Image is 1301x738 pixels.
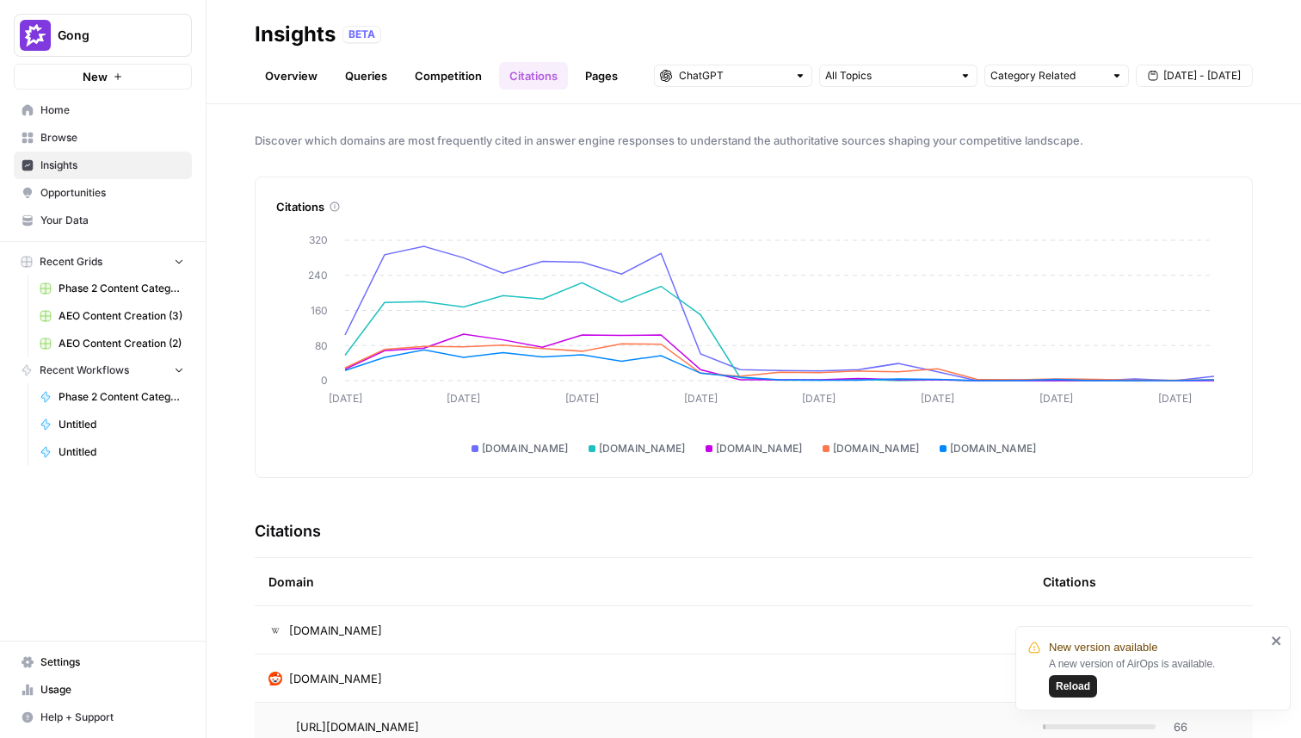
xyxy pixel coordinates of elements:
span: Gong [58,27,162,44]
span: New [83,68,108,85]
a: Browse [14,124,192,152]
a: Queries [335,62,398,90]
button: Help + Support [14,704,192,731]
span: AEO Content Creation (2) [59,336,184,351]
span: Phase 2 Content Categorizer [59,389,184,405]
a: Phase 2 Content Categorizer Grid WBB 2025 [32,275,192,302]
span: Recent Grids [40,254,102,270]
a: Settings [14,648,192,676]
img: m2cl2pnoess66jx31edqk0jfpcfn [268,672,282,685]
div: Domain [268,558,1015,605]
span: [DOMAIN_NAME] [599,441,685,456]
span: Reload [1056,679,1090,694]
a: Pages [575,62,628,90]
tspan: [DATE] [565,392,599,405]
a: Citations [499,62,568,90]
span: [DOMAIN_NAME] [289,622,382,639]
tspan: [DATE] [447,392,480,405]
h3: Citations [255,519,321,543]
tspan: 320 [309,233,328,246]
a: Untitled [32,411,192,438]
span: Untitled [59,417,184,432]
span: New version available [1049,639,1157,656]
span: Opportunities [40,185,184,201]
span: [DOMAIN_NAME] [289,670,382,687]
a: Insights [14,152,192,179]
span: Recent Workflows [40,363,129,378]
span: Home [40,102,184,118]
div: Citations [1043,558,1096,605]
button: [DATE] - [DATE] [1136,65,1253,87]
button: Reload [1049,675,1097,698]
div: BETA [342,26,381,43]
span: Insights [40,158,184,173]
tspan: 80 [315,339,328,352]
span: [DATE] - [DATE] [1163,68,1241,84]
button: close [1271,634,1283,648]
a: Phase 2 Content Categorizer [32,383,192,411]
span: Untitled [59,444,184,460]
span: [DOMAIN_NAME] [482,441,568,456]
tspan: 0 [321,374,328,387]
tspan: [DATE] [684,392,718,405]
tspan: [DATE] [802,392,835,405]
div: A new version of AirOps is available. [1049,656,1266,698]
span: [DOMAIN_NAME] [716,441,802,456]
div: Insights [255,21,336,48]
tspan: [DATE] [329,392,362,405]
span: Settings [40,654,184,670]
button: New [14,64,192,90]
tspan: [DATE] [921,392,954,405]
span: 2528 [1160,622,1187,639]
button: Recent Grids [14,249,192,275]
span: 66 [1166,718,1187,735]
input: Category Related [990,67,1104,84]
a: Overview [255,62,328,90]
span: Usage [40,682,184,698]
a: Usage [14,676,192,704]
a: Opportunities [14,179,192,207]
button: Recent Workflows [14,357,192,383]
a: Untitled [32,438,192,466]
span: Browse [40,130,184,146]
span: AEO Content Creation (3) [59,308,184,324]
span: Your Data [40,213,184,228]
tspan: 240 [308,269,328,282]
div: Citations [276,198,1231,215]
a: Competition [404,62,492,90]
span: Phase 2 Content Categorizer Grid WBB 2025 [59,281,184,296]
span: [DOMAIN_NAME] [833,441,919,456]
tspan: [DATE] [1039,392,1073,405]
a: Home [14,96,192,124]
span: Help + Support [40,710,184,725]
span: [DOMAIN_NAME] [950,441,1036,456]
a: Your Data [14,207,192,234]
tspan: 160 [311,304,328,317]
img: Gong Logo [20,20,51,51]
tspan: [DATE] [1158,392,1192,405]
span: Discover which domains are most frequently cited in answer engine responses to understand the aut... [255,132,1253,149]
span: [URL][DOMAIN_NAME] [296,718,419,735]
button: Workspace: Gong [14,14,192,57]
a: AEO Content Creation (3) [32,302,192,330]
input: ChatGPT [679,67,787,84]
img: vm3p9xuvjyp37igu3cuc8ys7u6zv [268,623,282,637]
a: AEO Content Creation (2) [32,330,192,357]
input: All Topics [825,67,953,84]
